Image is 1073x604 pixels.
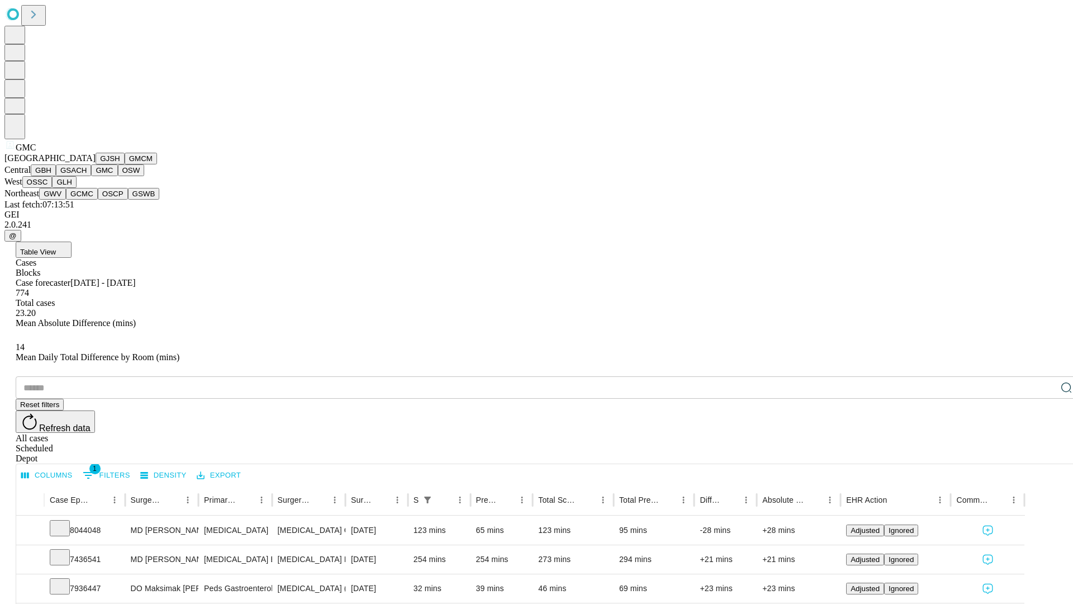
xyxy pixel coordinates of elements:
[390,492,405,508] button: Menu
[619,574,689,603] div: 69 mins
[278,545,340,574] div: [MEDICAL_DATA] REPAIR [MEDICAL_DATA]
[50,545,120,574] div: 7436541
[351,516,402,545] div: [DATE]
[70,278,135,287] span: [DATE] - [DATE]
[22,176,53,188] button: OSSC
[990,492,1006,508] button: Sort
[22,550,39,570] button: Expand
[254,492,269,508] button: Menu
[414,545,465,574] div: 254 mins
[50,574,120,603] div: 7936447
[351,574,402,603] div: [DATE]
[16,318,136,328] span: Mean Absolute Difference (mins)
[204,574,266,603] div: Peds Gastroenterology
[4,177,22,186] span: West
[676,492,691,508] button: Menu
[514,492,530,508] button: Menu
[238,492,254,508] button: Sort
[107,492,122,508] button: Menu
[851,526,880,535] span: Adjusted
[700,516,751,545] div: -28 mins
[498,492,514,508] button: Sort
[278,516,340,545] div: [MEDICAL_DATA] OF SKIN ABDOMINAL
[851,555,880,564] span: Adjusted
[476,496,498,504] div: Predicted In Room Duration
[20,400,59,409] span: Reset filters
[351,496,373,504] div: Surgery Date
[164,492,180,508] button: Sort
[619,516,689,545] div: 95 mins
[762,574,835,603] div: +23 mins
[98,188,128,200] button: OSCP
[22,579,39,599] button: Expand
[131,516,193,545] div: MD [PERSON_NAME] [PERSON_NAME] Md
[889,526,914,535] span: Ignored
[851,584,880,593] span: Adjusted
[884,525,918,536] button: Ignored
[52,176,76,188] button: GLH
[414,496,419,504] div: Scheduled In Room Duration
[327,492,343,508] button: Menu
[4,165,31,174] span: Central
[16,308,36,318] span: 23.20
[137,467,189,484] button: Density
[538,496,578,504] div: Total Scheduled Duration
[89,463,101,474] span: 1
[16,298,55,308] span: Total cases
[91,492,107,508] button: Sort
[700,496,721,504] div: Difference
[956,496,989,504] div: Comments
[538,574,608,603] div: 46 mins
[16,143,36,152] span: GMC
[762,545,835,574] div: +21 mins
[889,555,914,564] span: Ignored
[39,188,66,200] button: GWV
[278,574,340,603] div: [MEDICAL_DATA] (EGD), FLEXIBLE, TRANSORAL, WITH [MEDICAL_DATA] SINGLE OR MULTIPLE
[16,342,25,352] span: 14
[194,467,244,484] button: Export
[476,574,528,603] div: 39 mins
[4,210,1069,220] div: GEI
[351,545,402,574] div: [DATE]
[846,554,884,565] button: Adjusted
[131,574,193,603] div: DO Maksimak [PERSON_NAME]
[96,153,125,164] button: GJSH
[204,496,236,504] div: Primary Service
[4,200,74,209] span: Last fetch: 07:13:51
[204,545,266,574] div: [MEDICAL_DATA] Endovascular
[9,232,17,240] span: @
[16,288,29,298] span: 774
[619,545,689,574] div: 294 mins
[452,492,468,508] button: Menu
[16,410,95,433] button: Refresh data
[16,278,70,287] span: Case forecaster
[595,492,611,508] button: Menu
[125,153,157,164] button: GMCM
[4,230,21,242] button: @
[128,188,160,200] button: GSWB
[932,492,948,508] button: Menu
[420,492,435,508] div: 1 active filter
[436,492,452,508] button: Sort
[846,525,884,536] button: Adjusted
[889,584,914,593] span: Ignored
[476,545,528,574] div: 254 mins
[538,516,608,545] div: 123 mins
[374,492,390,508] button: Sort
[619,496,659,504] div: Total Predicted Duration
[806,492,822,508] button: Sort
[16,242,72,258] button: Table View
[762,516,835,545] div: +28 mins
[80,466,133,484] button: Show filters
[4,220,1069,230] div: 2.0.241
[131,545,193,574] div: MD [PERSON_NAME]
[762,496,805,504] div: Absolute Difference
[131,496,163,504] div: Surgeon Name
[738,492,754,508] button: Menu
[56,164,91,176] button: GSACH
[476,516,528,545] div: 65 mins
[846,496,887,504] div: EHR Action
[180,492,196,508] button: Menu
[4,188,39,198] span: Northeast
[700,574,751,603] div: +23 mins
